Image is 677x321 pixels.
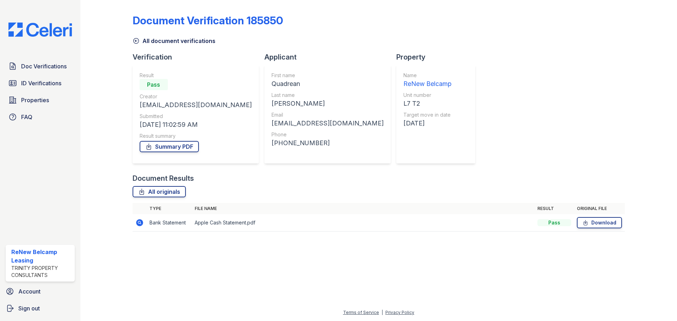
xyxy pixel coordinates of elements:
[403,99,451,109] div: L7 T2
[272,92,384,99] div: Last name
[133,52,264,62] div: Verification
[133,173,194,183] div: Document Results
[140,93,252,100] div: Creator
[264,52,396,62] div: Applicant
[133,186,186,197] a: All originals
[396,52,481,62] div: Property
[343,310,379,315] a: Terms of Service
[147,203,192,214] th: Type
[140,79,168,90] div: Pass
[140,100,252,110] div: [EMAIL_ADDRESS][DOMAIN_NAME]
[140,120,252,130] div: [DATE] 11:02:59 AM
[21,113,32,121] span: FAQ
[574,203,625,214] th: Original file
[3,301,78,315] a: Sign out
[18,287,41,296] span: Account
[385,310,414,315] a: Privacy Policy
[140,141,199,152] a: Summary PDF
[403,92,451,99] div: Unit number
[6,93,75,107] a: Properties
[272,138,384,148] div: [PHONE_NUMBER]
[577,217,622,228] a: Download
[6,76,75,90] a: ID Verifications
[18,304,40,313] span: Sign out
[21,79,61,87] span: ID Verifications
[133,14,283,27] div: Document Verification 185850
[272,111,384,118] div: Email
[403,118,451,128] div: [DATE]
[140,113,252,120] div: Submitted
[272,72,384,79] div: First name
[21,62,67,70] span: Doc Verifications
[11,265,72,279] div: Trinity Property Consultants
[3,284,78,298] a: Account
[140,132,252,140] div: Result summary
[403,79,451,89] div: ReNew Belcamp
[3,23,78,37] img: CE_Logo_Blue-a8612792a0a2168367f1c8372b55b34899dd931a85d93a1a3d3e32e68fde9ad4.png
[403,111,451,118] div: Target move in date
[140,72,252,79] div: Result
[272,118,384,128] div: [EMAIL_ADDRESS][DOMAIN_NAME]
[272,79,384,89] div: Quadrean
[6,110,75,124] a: FAQ
[133,37,215,45] a: All document verifications
[403,72,451,89] a: Name ReNew Belcamp
[537,219,571,226] div: Pass
[382,310,383,315] div: |
[11,248,72,265] div: ReNew Belcamp Leasing
[535,203,574,214] th: Result
[192,214,535,232] td: Apple Cash Statement.pdf
[272,99,384,109] div: [PERSON_NAME]
[147,214,192,232] td: Bank Statement
[192,203,535,214] th: File name
[403,72,451,79] div: Name
[272,131,384,138] div: Phone
[21,96,49,104] span: Properties
[6,59,75,73] a: Doc Verifications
